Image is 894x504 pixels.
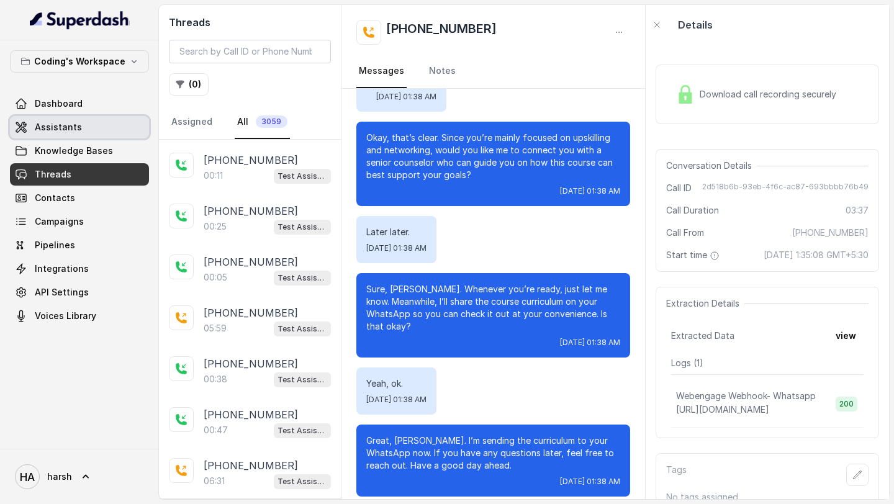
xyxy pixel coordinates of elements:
[204,424,228,436] p: 00:47
[204,305,298,320] p: [PHONE_NUMBER]
[836,397,857,412] span: 200
[35,239,75,251] span: Pipelines
[386,20,497,45] h2: [PHONE_NUMBER]
[560,186,620,196] span: [DATE] 01:38 AM
[35,168,71,181] span: Threads
[702,182,869,194] span: 2d518b6b-93eb-4f6c-ac87-693bbbb76b49
[678,17,713,32] p: Details
[666,227,704,239] span: Call From
[30,10,130,30] img: light.svg
[792,227,869,239] span: [PHONE_NUMBER]
[10,234,149,256] a: Pipelines
[10,459,149,494] a: harsh
[169,73,209,96] button: (0)
[204,220,227,233] p: 00:25
[10,281,149,304] a: API Settings
[278,323,327,335] p: Test Assistant-3
[666,249,722,261] span: Start time
[366,395,427,405] span: [DATE] 01:38 AM
[10,116,149,138] a: Assistants
[35,263,89,275] span: Integrations
[278,170,327,182] p: Test Assistant-3
[35,215,84,228] span: Campaigns
[671,330,734,342] span: Extracted Data
[34,54,125,69] p: Coding's Workspace
[204,458,298,473] p: [PHONE_NUMBER]
[676,390,816,402] p: Webengage Webhook- Whatsapp
[366,283,620,333] p: Sure, [PERSON_NAME]. Whenever you’re ready, just let me know. Meanwhile, I’ll share the course cu...
[204,322,227,335] p: 05:59
[35,145,113,157] span: Knowledge Bases
[560,477,620,487] span: [DATE] 01:38 AM
[10,140,149,162] a: Knowledge Bases
[35,121,82,133] span: Assistants
[376,92,436,102] span: [DATE] 01:38 AM
[366,377,427,390] p: Yeah, ok.
[427,55,458,88] a: Notes
[10,163,149,186] a: Threads
[169,106,331,139] nav: Tabs
[35,286,89,299] span: API Settings
[10,258,149,280] a: Integrations
[356,55,630,88] nav: Tabs
[666,491,869,503] p: No tags assigned
[356,55,407,88] a: Messages
[846,204,869,217] span: 03:37
[10,187,149,209] a: Contacts
[35,97,83,110] span: Dashboard
[366,226,427,238] p: Later later.
[278,221,327,233] p: Test Assistant-3
[204,153,298,168] p: [PHONE_NUMBER]
[35,310,96,322] span: Voices Library
[10,305,149,327] a: Voices Library
[204,169,223,182] p: 00:11
[366,434,620,472] p: Great, [PERSON_NAME]. I’m sending the curriculum to your WhatsApp now. If you have any questions ...
[366,243,427,253] span: [DATE] 01:38 AM
[10,210,149,233] a: Campaigns
[204,204,298,218] p: [PHONE_NUMBER]
[828,325,864,347] button: view
[204,271,227,284] p: 00:05
[204,373,227,385] p: 00:38
[256,115,287,128] span: 3059
[20,470,35,484] text: HA
[666,204,719,217] span: Call Duration
[47,470,72,483] span: harsh
[169,15,331,30] h2: Threads
[560,338,620,348] span: [DATE] 01:38 AM
[278,425,327,437] p: Test Assistant-3
[169,106,215,139] a: Assigned
[35,192,75,204] span: Contacts
[666,182,692,194] span: Call ID
[671,357,864,369] p: Logs ( 1 )
[676,85,695,104] img: Lock Icon
[666,297,744,310] span: Extraction Details
[700,88,841,101] span: Download call recording securely
[10,50,149,73] button: Coding's Workspace
[676,404,769,415] span: [URL][DOMAIN_NAME]
[278,475,327,488] p: Test Assistant-3
[764,249,869,261] span: [DATE] 1:35:08 GMT+5:30
[278,374,327,386] p: Test Assistant-3
[204,254,298,269] p: [PHONE_NUMBER]
[10,92,149,115] a: Dashboard
[666,464,687,486] p: Tags
[235,106,290,139] a: All3059
[204,407,298,422] p: [PHONE_NUMBER]
[666,160,757,172] span: Conversation Details
[366,132,620,181] p: Okay, that’s clear. Since you’re mainly focused on upskilling and networking, would you like me t...
[169,40,331,63] input: Search by Call ID or Phone Number
[278,272,327,284] p: Test Assistant-3
[204,475,225,487] p: 06:31
[204,356,298,371] p: [PHONE_NUMBER]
